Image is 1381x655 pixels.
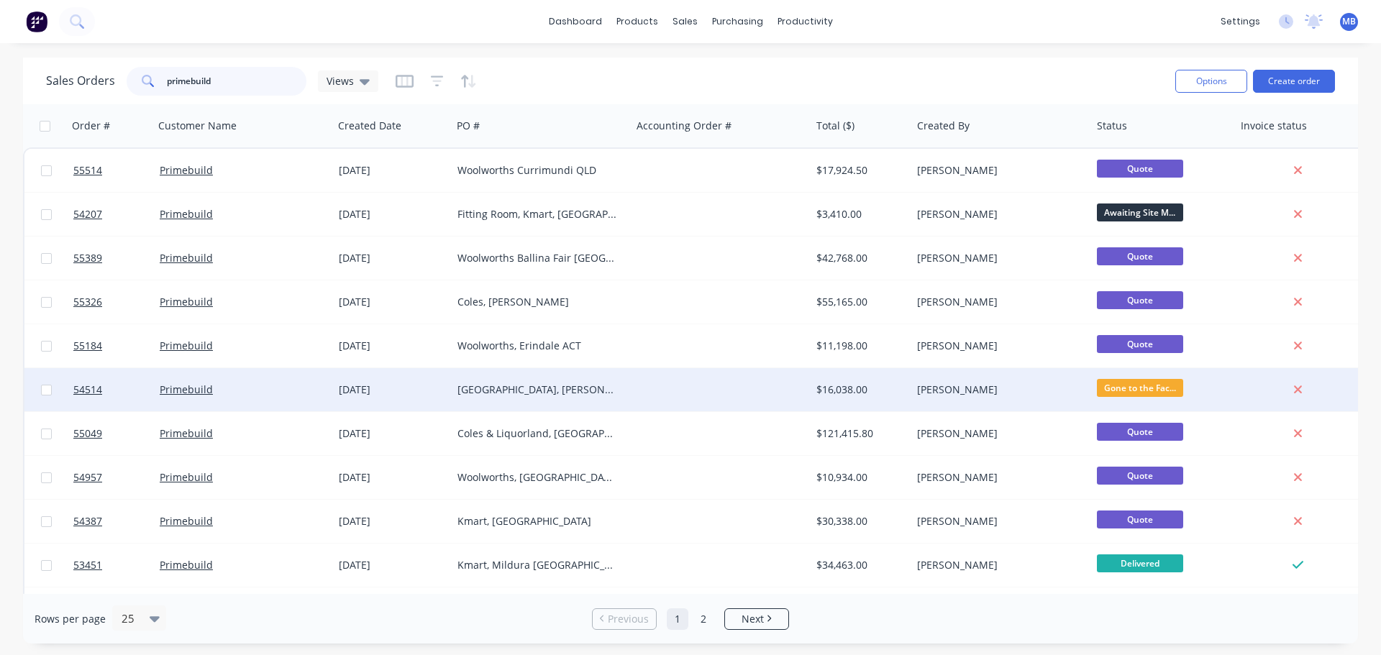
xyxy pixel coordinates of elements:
[73,426,102,441] span: 55049
[46,74,115,88] h1: Sales Orders
[457,295,617,309] div: Coles, [PERSON_NAME]
[35,612,106,626] span: Rows per page
[608,612,649,626] span: Previous
[816,207,901,221] div: $3,410.00
[160,426,213,440] a: Primebuild
[160,163,213,177] a: Primebuild
[160,470,213,484] a: Primebuild
[816,383,901,397] div: $16,038.00
[1253,70,1335,93] button: Create order
[1097,247,1183,265] span: Quote
[73,514,102,528] span: 54387
[816,251,901,265] div: $42,768.00
[725,612,788,626] a: Next page
[73,412,160,455] a: 55049
[26,11,47,32] img: Factory
[160,207,213,221] a: Primebuild
[917,514,1077,528] div: [PERSON_NAME]
[339,207,446,221] div: [DATE]
[1097,291,1183,309] span: Quote
[339,251,446,265] div: [DATE]
[1097,119,1127,133] div: Status
[339,514,446,528] div: [DATE]
[1241,119,1307,133] div: Invoice status
[593,612,656,626] a: Previous page
[1097,467,1183,485] span: Quote
[73,470,102,485] span: 54957
[160,339,213,352] a: Primebuild
[1213,11,1267,32] div: settings
[73,544,160,587] a: 53451
[637,119,731,133] div: Accounting Order #
[917,558,1077,572] div: [PERSON_NAME]
[73,456,160,499] a: 54957
[816,163,901,178] div: $17,924.50
[72,119,110,133] div: Order #
[457,251,617,265] div: Woolworths Ballina Fair [GEOGRAPHIC_DATA]
[1097,160,1183,178] span: Quote
[339,295,446,309] div: [DATE]
[457,514,617,528] div: Kmart, [GEOGRAPHIC_DATA]
[339,339,446,353] div: [DATE]
[73,383,102,397] span: 54514
[160,295,213,308] a: Primebuild
[338,119,401,133] div: Created Date
[1097,203,1183,221] span: Awaiting Site M...
[705,11,770,32] div: purchasing
[816,470,901,485] div: $10,934.00
[542,11,609,32] a: dashboard
[339,383,446,397] div: [DATE]
[73,163,102,178] span: 55514
[816,119,854,133] div: Total ($)
[1097,554,1183,572] span: Delivered
[693,608,714,630] a: Page 2
[73,324,160,367] a: 55184
[457,558,617,572] div: Kmart, Mildura [GEOGRAPHIC_DATA]
[160,251,213,265] a: Primebuild
[917,251,1077,265] div: [PERSON_NAME]
[816,339,901,353] div: $11,198.00
[457,119,480,133] div: PO #
[917,207,1077,221] div: [PERSON_NAME]
[73,237,160,280] a: 55389
[158,119,237,133] div: Customer Name
[609,11,665,32] div: products
[160,383,213,396] a: Primebuild
[1175,70,1247,93] button: Options
[73,295,102,309] span: 55326
[917,470,1077,485] div: [PERSON_NAME]
[73,368,160,411] a: 54514
[1097,379,1183,397] span: Gone to the Fac...
[586,608,795,630] ul: Pagination
[917,119,970,133] div: Created By
[73,193,160,236] a: 54207
[1097,510,1183,528] span: Quote
[816,426,901,441] div: $121,415.80
[665,11,705,32] div: sales
[917,295,1077,309] div: [PERSON_NAME]
[167,67,307,96] input: Search...
[160,558,213,572] a: Primebuild
[917,426,1077,441] div: [PERSON_NAME]
[816,295,901,309] div: $55,165.00
[457,163,617,178] div: Woolworths Currimundi QLD
[73,500,160,543] a: 54387
[1342,15,1356,28] span: MB
[73,149,160,192] a: 55514
[667,608,688,630] a: Page 1 is your current page
[917,383,1077,397] div: [PERSON_NAME]
[73,587,160,631] a: 53934
[742,612,764,626] span: Next
[457,339,617,353] div: Woolworths, Erindale ACT
[917,339,1077,353] div: [PERSON_NAME]
[327,73,354,88] span: Views
[160,514,213,528] a: Primebuild
[73,558,102,572] span: 53451
[816,558,901,572] div: $34,463.00
[339,163,446,178] div: [DATE]
[339,558,446,572] div: [DATE]
[339,426,446,441] div: [DATE]
[457,426,617,441] div: Coles & Liquorland, [GEOGRAPHIC_DATA] [GEOGRAPHIC_DATA]
[457,383,617,397] div: [GEOGRAPHIC_DATA], [PERSON_NAME][GEOGRAPHIC_DATA]
[73,251,102,265] span: 55389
